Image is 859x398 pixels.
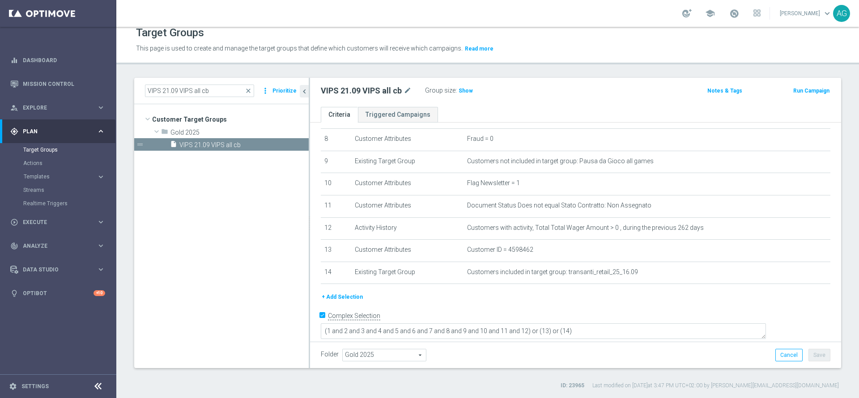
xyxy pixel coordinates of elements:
td: Customer Attributes [351,195,464,217]
span: Explore [23,105,97,110]
button: Save [808,349,830,361]
span: Customers with activity, Total Total Wager Amount > 0 , during the previous 262 days [467,224,704,232]
button: Data Studio keyboard_arrow_right [10,266,106,273]
i: keyboard_arrow_right [97,127,105,135]
span: Plan [23,129,97,134]
span: Gold 2025 [170,129,309,136]
div: +10 [94,290,105,296]
div: Mission Control [10,80,106,88]
a: Target Groups [23,146,93,153]
h2: VIPS 21.09 VIPS all cb [321,85,402,96]
div: Target Groups [23,143,115,157]
span: Templates [24,174,88,179]
span: keyboard_arrow_down [822,8,832,18]
button: track_changes Analyze keyboard_arrow_right [10,242,106,250]
button: Run Campaign [792,86,830,96]
div: Execute [10,218,97,226]
a: Streams [23,186,93,194]
i: keyboard_arrow_right [97,241,105,250]
td: 14 [321,262,351,284]
a: Triggered Campaigns [358,107,438,123]
div: Actions [23,157,115,170]
td: Existing Target Group [351,262,464,284]
td: Customer Attributes [351,240,464,262]
i: chevron_left [300,87,309,96]
label: Folder [321,351,339,358]
div: Realtime Triggers [23,197,115,210]
a: [PERSON_NAME]keyboard_arrow_down [779,7,833,20]
div: Data Studio [10,266,97,274]
td: Customer Attributes [351,129,464,151]
span: close [245,87,252,94]
label: Complex Selection [328,312,380,320]
td: 12 [321,217,351,240]
button: Read more [464,44,494,54]
div: Templates [23,170,115,183]
i: more_vert [261,85,270,97]
span: Customer Target Groups [152,113,309,126]
td: Customer Attributes [351,173,464,195]
a: Realtime Triggers [23,200,93,207]
label: Group size [425,87,455,94]
span: Show [459,88,473,94]
i: lightbulb [10,289,18,297]
div: Mission Control [10,72,105,96]
label: Last modified on [DATE] at 3:47 PM UTC+02:00 by [PERSON_NAME][EMAIL_ADDRESS][DOMAIN_NAME] [592,382,839,390]
i: mode_edit [404,85,412,96]
td: Existing Target Group [351,151,464,173]
i: keyboard_arrow_right [97,265,105,274]
div: AG [833,5,850,22]
span: Fraud = 0 [467,135,493,143]
a: Optibot [23,281,94,305]
span: VIPS 21.09 VIPS all cb [179,141,309,149]
i: insert_drive_file [170,140,177,151]
span: school [705,8,715,18]
i: play_circle_outline [10,218,18,226]
button: person_search Explore keyboard_arrow_right [10,104,106,111]
input: Quick find group or folder [145,85,254,97]
span: Execute [23,220,97,225]
button: lightbulb Optibot +10 [10,290,106,297]
td: 13 [321,240,351,262]
span: Analyze [23,243,97,249]
td: 8 [321,129,351,151]
i: keyboard_arrow_right [97,173,105,181]
i: gps_fixed [10,127,18,135]
i: settings [9,382,17,390]
a: Mission Control [23,72,105,96]
span: Customers included in target group: transanti_retail_25_16.09 [467,268,638,276]
span: This page is used to create and manage the target groups that define which customers will receive... [136,45,463,52]
h1: Target Groups [136,26,204,39]
button: equalizer Dashboard [10,57,106,64]
div: Plan [10,127,97,135]
a: Settings [21,384,49,389]
i: person_search [10,104,18,112]
i: keyboard_arrow_right [97,218,105,226]
button: Notes & Tags [706,86,743,96]
i: equalizer [10,56,18,64]
a: Criteria [321,107,358,123]
td: Activity History [351,217,464,240]
div: Templates [24,174,97,179]
button: chevron_left [300,85,309,97]
i: keyboard_arrow_right [97,103,105,112]
span: Data Studio [23,267,97,272]
a: Dashboard [23,48,105,72]
span: Flag Newsletter = 1 [467,179,520,187]
div: Explore [10,104,97,112]
button: play_circle_outline Execute keyboard_arrow_right [10,219,106,226]
i: folder [161,128,168,138]
button: Templates keyboard_arrow_right [23,173,106,180]
label: ID: 23965 [561,382,584,390]
button: gps_fixed Plan keyboard_arrow_right [10,128,106,135]
span: Document Status Does not equal Stato Contratto: Non Assegnato [467,202,651,209]
td: 11 [321,195,351,217]
div: Analyze [10,242,97,250]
